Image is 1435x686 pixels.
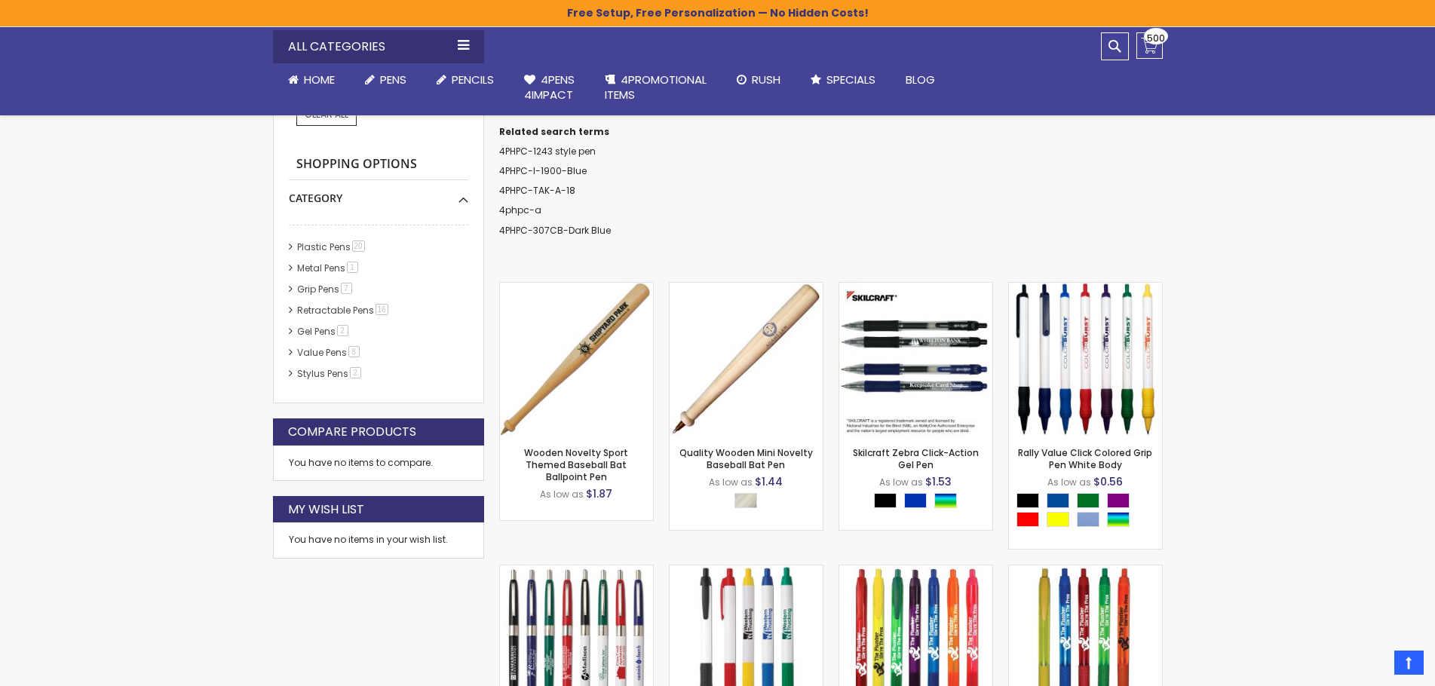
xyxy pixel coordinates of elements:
div: Dark Blue [1047,493,1069,508]
div: You have no items in your wish list. [289,534,468,546]
span: $1.53 [925,474,952,489]
strong: Compare Products [288,424,416,440]
a: Value Pens8 [293,346,365,359]
div: Black [874,493,897,508]
span: As low as [709,476,753,488]
div: Black [1016,493,1039,508]
div: Natural Wood [734,493,757,508]
span: Home [304,72,335,87]
span: 500 [1147,31,1165,45]
div: Pacific Blue [1077,512,1099,527]
a: Blog [891,63,950,96]
span: Pens [380,72,406,87]
a: Monarch-TG Translucent Grip Wide Click Ballpoint Pen [1009,565,1162,577]
span: 7 [341,283,352,294]
a: Grip Pens7 [293,283,357,296]
img: Rally Value Click Colored Grip Pen White Body [1009,283,1162,436]
img: Wooden Novelty Sport Themed Baseball Bat Ballpoint Pen [500,283,653,436]
iframe: Google Customer Reviews [1311,645,1435,686]
span: $1.87 [586,486,612,501]
a: Wooden Novelty Sport Themed Baseball Bat Ballpoint Pen [524,446,628,483]
span: 20 [352,240,365,252]
div: Blue [904,493,927,508]
a: Rally Value Click Colored Grip Pen White Body [1018,446,1152,471]
a: Clear All [296,104,357,125]
div: Select A Color [874,493,964,512]
a: 4PHPC-I-1900-Blue [499,164,587,177]
a: 4PROMOTIONALITEMS [590,63,722,112]
a: Classic Chrome Trim Click Ballpoint Pen [500,565,653,577]
span: 4Pens 4impact [524,72,575,103]
a: 4PHPC-307CB-Dark Blue [499,224,611,237]
div: Select A Color [1016,493,1162,531]
a: Metal Pens1 [293,262,363,274]
a: Skilcraft Zebra Click-Action Gel Pen [853,446,979,471]
span: As low as [540,488,584,501]
div: Assorted [1107,512,1130,527]
a: Rush [722,63,796,96]
div: Red [1016,512,1039,527]
dt: Related search terms [499,126,1163,138]
a: Pencils [422,63,509,96]
a: Monarch-T Translucent Wide Click Ballpoint Pen [839,565,992,577]
div: Category [289,180,468,206]
a: 4PHPC-1243 style pen [499,145,596,158]
span: 2 [337,325,348,336]
img: Quality Wooden Mini Novelty Baseball Bat Pen [670,283,823,436]
a: 4Pens4impact [509,63,590,112]
a: Rally Value Click Colored Grip Pen White Body [1009,282,1162,295]
strong: Shopping Options [289,149,468,181]
span: 2 [350,367,361,378]
a: 4PHPC-TAK-A-18 [499,184,575,197]
a: Stylus Pens2 [293,367,366,380]
div: Yellow [1047,512,1069,527]
span: Specials [826,72,875,87]
a: Wooden Novelty Sport Themed Baseball Bat Ballpoint Pen [500,282,653,295]
span: $0.56 [1093,474,1123,489]
a: Pens [350,63,422,96]
div: You have no items to compare. [273,446,484,481]
span: As low as [1047,476,1091,488]
a: Retractable Pens16 [293,304,394,317]
a: Home [273,63,350,96]
a: Plastic Pens20 [293,240,370,253]
img: Skilcraft Zebra Click-Action Gel Pen [839,283,992,436]
div: Select A Color [734,493,765,512]
div: Assorted [934,493,957,508]
a: Gel Pens2 [293,325,354,338]
span: 1 [347,262,358,273]
a: Quality Wooden Mini Novelty Baseball Bat Pen [670,282,823,295]
strong: My Wish List [288,501,364,518]
div: All Categories [273,30,484,63]
span: 8 [348,346,360,357]
a: Monarch-G Grip Wide Click Ballpoint Pen - White Body [670,565,823,577]
span: 16 [376,304,388,315]
div: Green [1077,493,1099,508]
a: Specials [796,63,891,96]
a: 500 [1136,32,1163,59]
span: Rush [752,72,780,87]
span: 4PROMOTIONAL ITEMS [605,72,707,103]
div: Purple [1107,493,1130,508]
span: Blog [906,72,935,87]
span: $1.44 [755,474,783,489]
a: Skilcraft Zebra Click-Action Gel Pen [839,282,992,295]
span: As low as [879,476,923,488]
a: 4phpc-a [499,204,541,216]
a: Quality Wooden Mini Novelty Baseball Bat Pen [679,446,813,471]
span: Pencils [452,72,494,87]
